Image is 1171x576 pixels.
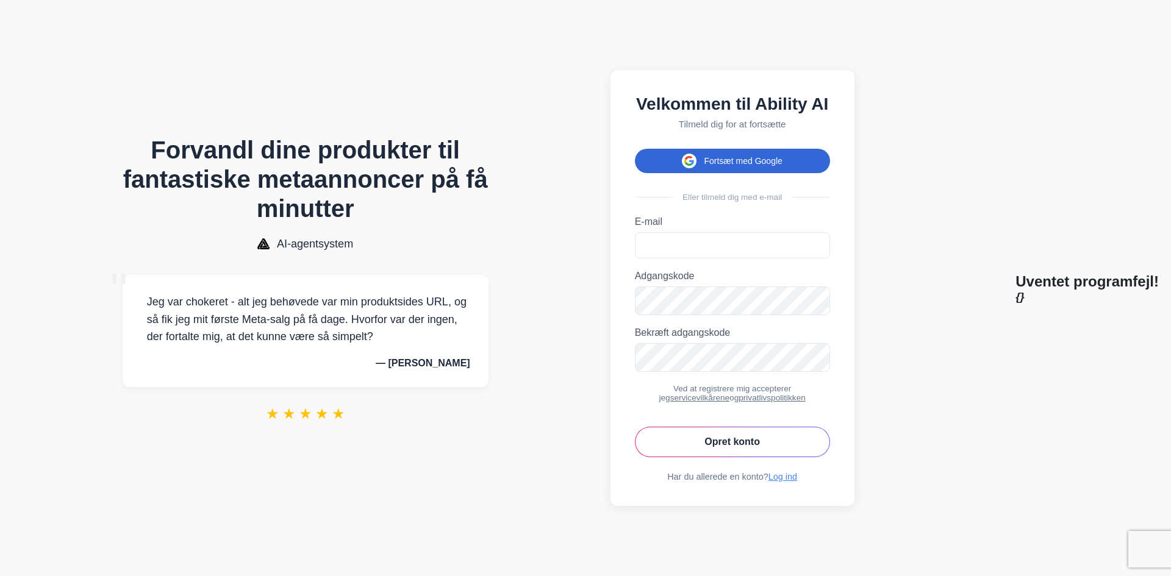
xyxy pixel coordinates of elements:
[729,393,739,402] font: og
[636,94,828,113] font: Velkommen til Ability AI
[635,149,830,173] button: Fortsæt med Google
[299,405,312,422] font: ★
[635,427,830,457] button: Opret konto
[659,384,792,402] font: Ved at registrere mig accepterer jeg
[376,358,470,368] font: — [PERSON_NAME]
[266,405,279,422] font: ★
[147,296,467,343] font: Jeg var chokeret - alt jeg behøvede var min produktsides URL, og så fik jeg mit første Meta-salg ...
[277,238,353,250] font: AI-agentsystem
[635,327,731,338] font: Bekræft adgangskode
[123,137,488,222] font: Forvandl dine produkter til fantastiske metaannoncer på få minutter
[1015,290,1025,303] font: {}
[679,119,786,129] font: Tilmeld dig for at fortsætte
[635,216,662,227] font: E-mail
[768,472,797,482] a: Log ind
[282,405,296,422] font: ★
[332,405,345,422] font: ★
[1015,273,1159,290] font: Uventet programfejl!
[257,238,270,249] img: AI Agent System-logo
[739,393,806,402] a: privatlivspolitikken
[667,472,768,482] font: Har du allerede en konto?
[704,436,760,447] font: Opret konto
[682,193,782,202] font: Eller tilmeld dig med e-mail
[315,405,329,422] font: ★
[704,156,782,166] font: Fortsæt med Google
[670,393,729,402] a: servicevilkårene
[110,263,127,318] font: "
[635,271,695,281] font: Adgangskode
